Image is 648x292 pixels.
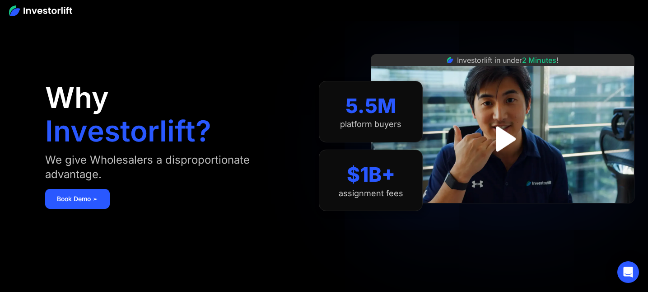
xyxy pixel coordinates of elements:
[45,117,211,146] h1: Investorlift?
[522,56,556,65] span: 2 Minutes
[347,163,395,187] div: $1B+
[339,188,403,198] div: assignment fees
[340,119,401,129] div: platform buyers
[45,153,301,182] div: We give Wholesalers a disproportionate advantage.
[45,83,109,112] h1: Why
[45,189,110,209] a: Book Demo ➢
[483,119,523,159] a: open lightbox
[345,94,396,118] div: 5.5M
[617,261,639,283] div: Open Intercom Messenger
[435,208,570,219] iframe: Customer reviews powered by Trustpilot
[457,55,559,66] div: Investorlift in under !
